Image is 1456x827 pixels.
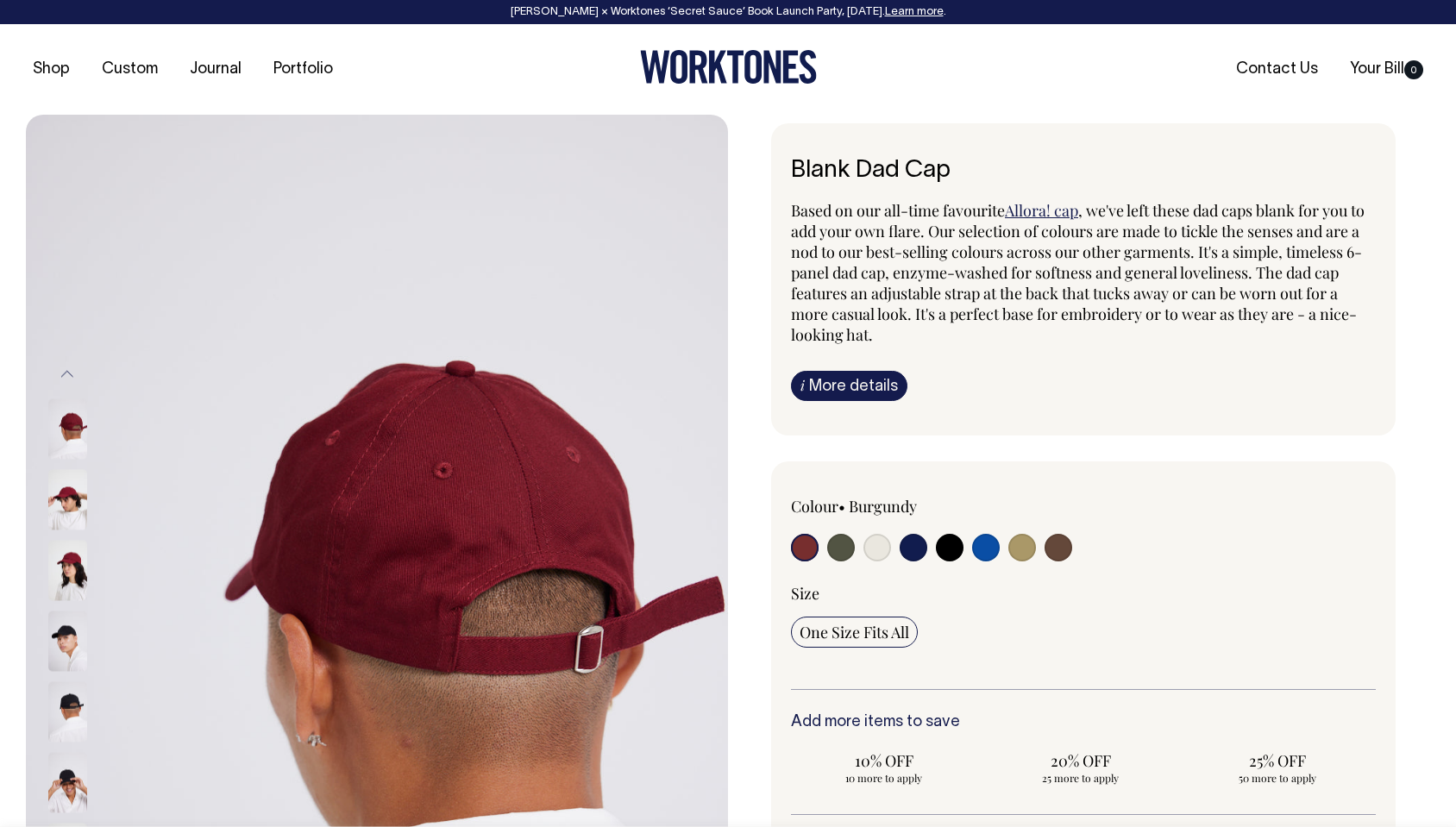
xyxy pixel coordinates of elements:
[791,158,1376,185] h6: Blank Dad Cap
[800,771,969,785] span: 10 more to apply
[791,714,1376,731] h6: Add more items to save
[791,745,977,790] input: 10% OFF 10 more to apply
[988,745,1174,790] input: 20% OFF 25 more to apply
[1193,750,1362,771] span: 25% OFF
[791,496,1025,517] div: Colour
[267,55,340,84] a: Portfolio
[48,611,87,672] img: black
[791,617,918,648] input: One Size Fits All
[1404,60,1423,79] span: 0
[885,7,944,17] a: Learn more
[48,682,87,742] img: black
[996,750,1165,771] span: 20% OFF
[48,470,87,530] img: burgundy
[800,622,909,642] span: One Size Fits All
[800,376,805,394] span: i
[17,6,1439,18] div: [PERSON_NAME] × Worktones ‘Secret Sauce’ Book Launch Party, [DATE]. .
[849,496,917,517] label: Burgundy
[48,753,87,813] img: black
[48,541,87,601] img: burgundy
[1343,55,1430,84] a: Your Bill0
[791,200,1365,345] span: , we've left these dad caps blank for you to add your own flare. Our selection of colours are mad...
[54,355,80,394] button: Previous
[838,496,845,517] span: •
[1229,55,1325,84] a: Contact Us
[1184,745,1371,790] input: 25% OFF 50 more to apply
[800,750,969,771] span: 10% OFF
[1193,771,1362,785] span: 50 more to apply
[1005,200,1078,221] a: Allora! cap
[791,371,907,401] a: iMore details
[183,55,248,84] a: Journal
[791,583,1376,604] div: Size
[26,55,77,84] a: Shop
[791,200,1005,221] span: Based on our all-time favourite
[996,771,1165,785] span: 25 more to apply
[95,55,165,84] a: Custom
[48,399,87,460] img: burgundy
